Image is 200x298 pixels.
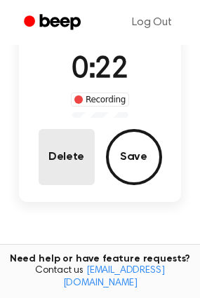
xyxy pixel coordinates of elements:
a: Log Out [118,6,186,39]
button: Delete Audio Record [39,129,95,185]
div: Recording [71,93,129,107]
span: 0:22 [72,55,128,85]
button: Save Audio Record [106,129,162,185]
a: Beep [14,9,93,36]
a: [EMAIL_ADDRESS][DOMAIN_NAME] [63,266,165,288]
span: Contact us [8,265,192,290]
